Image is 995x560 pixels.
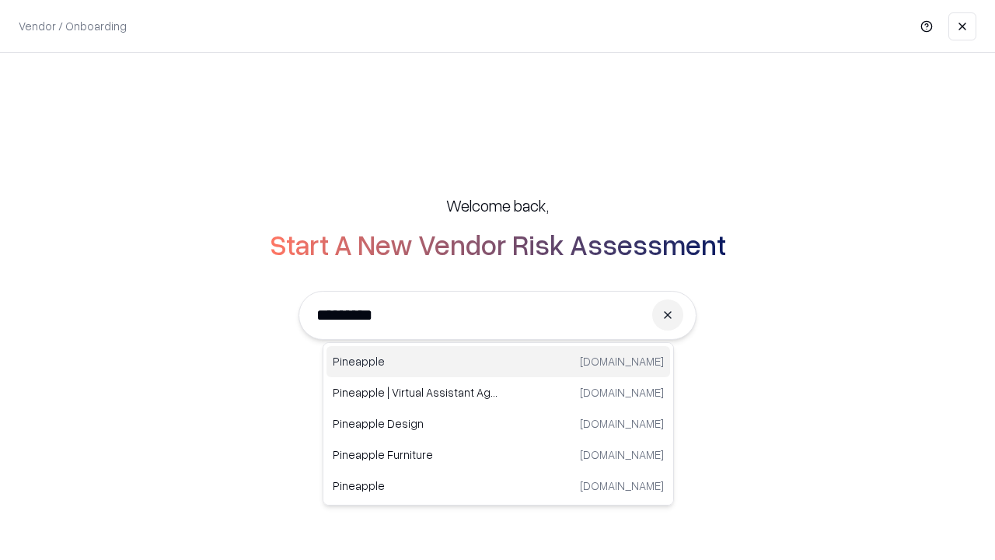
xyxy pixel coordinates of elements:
p: [DOMAIN_NAME] [580,415,664,432]
p: Pineapple Design [333,415,498,432]
p: Pineapple [333,353,498,369]
p: Vendor / Onboarding [19,18,127,34]
p: Pineapple [333,478,498,494]
p: Pineapple Furniture [333,446,498,463]
div: Suggestions [323,342,674,506]
p: [DOMAIN_NAME] [580,446,664,463]
h2: Start A New Vendor Risk Assessment [270,229,726,260]
p: [DOMAIN_NAME] [580,384,664,401]
p: [DOMAIN_NAME] [580,478,664,494]
h5: Welcome back, [446,194,549,216]
p: Pineapple | Virtual Assistant Agency [333,384,498,401]
p: [DOMAIN_NAME] [580,353,664,369]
